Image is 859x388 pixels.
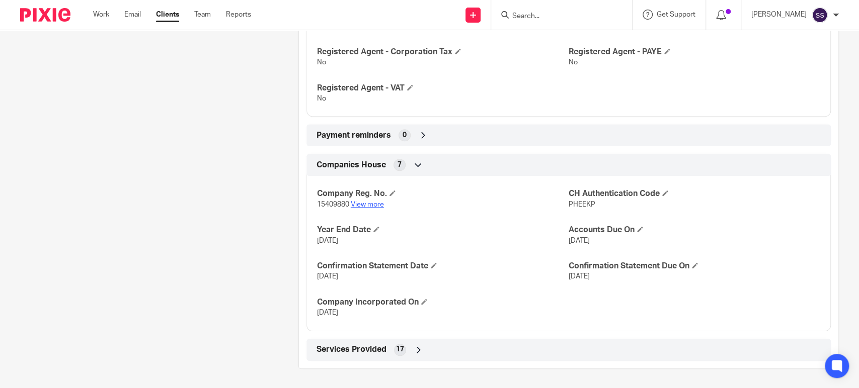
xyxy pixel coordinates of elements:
span: 15409880 [317,201,349,208]
span: [DATE] [317,309,338,316]
p: [PERSON_NAME] [751,10,807,20]
h4: Accounts Due On [569,225,820,235]
h4: Company Incorporated On [317,297,569,308]
span: No [569,59,578,66]
h4: Registered Agent - VAT [317,83,569,93]
h4: Confirmation Statement Date [317,261,569,271]
span: 0 [403,130,407,140]
h4: Company Reg. No. [317,188,569,199]
span: No [317,95,326,102]
img: svg%3E [812,7,828,23]
h4: Registered Agent - Corporation Tax [317,47,569,57]
a: View more [351,201,384,208]
span: Payment reminders [317,130,391,141]
span: [DATE] [317,273,338,280]
a: Work [93,10,109,20]
h4: Year End Date [317,225,569,235]
h4: CH Authentication Code [569,188,820,199]
span: PHEEKP [569,201,595,208]
span: No [317,59,326,66]
span: 7 [398,160,402,170]
span: Get Support [657,11,695,18]
a: Reports [226,10,251,20]
span: [DATE] [569,273,590,280]
span: Companies House [317,160,386,170]
span: Services Provided [317,344,386,355]
span: [DATE] [569,237,590,244]
img: Pixie [20,8,70,22]
h4: Registered Agent - PAYE [569,47,820,57]
span: [DATE] [317,237,338,244]
span: 17 [396,344,404,354]
a: Email [124,10,141,20]
a: Team [194,10,211,20]
a: Clients [156,10,179,20]
h4: Confirmation Statement Due On [569,261,820,271]
input: Search [511,12,602,21]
